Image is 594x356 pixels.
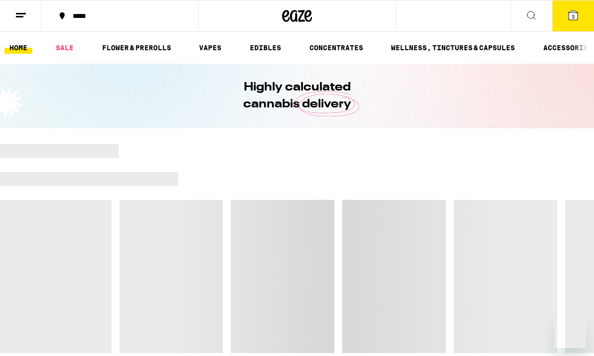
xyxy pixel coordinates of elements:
a: EDIBLES [245,42,286,54]
a: HOME [4,42,32,54]
iframe: Button to launch messaging window [554,316,586,348]
h1: Highly calculated cannabis delivery [215,79,379,113]
a: SALE [51,42,79,54]
a: FLOWER & PREROLLS [97,42,176,54]
span: 3 [572,13,575,19]
a: VAPES [194,42,226,54]
a: WELLNESS, TINCTURES & CAPSULES [386,42,520,54]
button: 3 [552,0,594,31]
a: CONCENTRATES [304,42,368,54]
